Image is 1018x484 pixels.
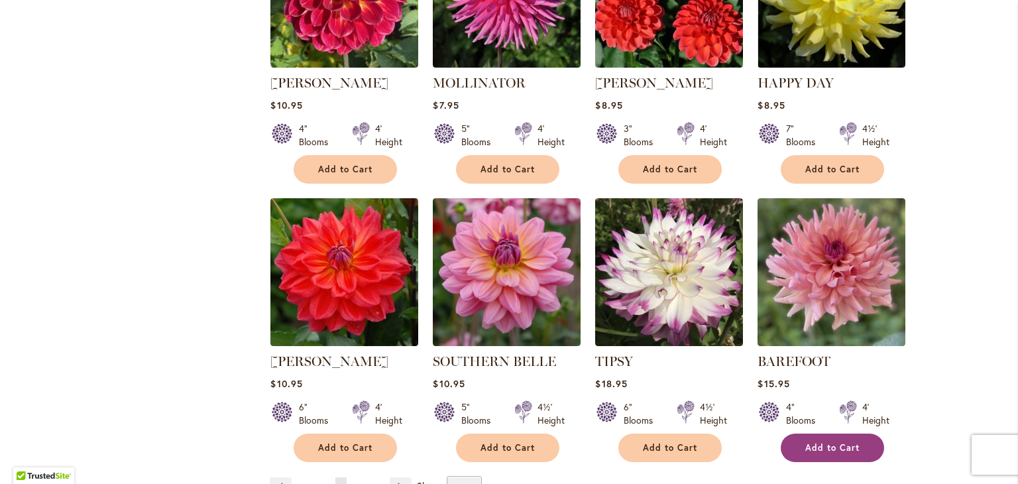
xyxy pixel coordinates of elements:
[461,122,498,149] div: 5" Blooms
[318,442,372,454] span: Add to Cart
[786,122,823,149] div: 7" Blooms
[456,434,559,462] button: Add to Cart
[481,442,535,454] span: Add to Cart
[318,164,372,175] span: Add to Cart
[595,75,713,91] a: [PERSON_NAME]
[700,400,727,427] div: 4½' Height
[624,122,661,149] div: 3" Blooms
[537,400,565,427] div: 4½' Height
[758,353,830,369] a: BAREFOOT
[270,58,418,70] a: Matty Boo
[294,434,397,462] button: Add to Cart
[294,155,397,184] button: Add to Cart
[433,336,581,349] a: SOUTHERN BELLE
[862,400,889,427] div: 4' Height
[758,198,905,346] img: BAREFOOT
[786,400,823,427] div: 4" Blooms
[270,75,388,91] a: [PERSON_NAME]
[781,434,884,462] button: Add to Cart
[595,198,743,346] img: TIPSY
[10,437,47,474] iframe: Launch Accessibility Center
[700,122,727,149] div: 4' Height
[624,400,661,427] div: 6" Blooms
[299,122,336,149] div: 4" Blooms
[433,353,556,369] a: SOUTHERN BELLE
[461,400,498,427] div: 5" Blooms
[299,400,336,427] div: 6" Blooms
[758,99,785,111] span: $8.95
[618,155,722,184] button: Add to Cart
[758,58,905,70] a: HAPPY DAY
[537,122,565,149] div: 4' Height
[862,122,889,149] div: 4½' Height
[595,336,743,349] a: TIPSY
[595,58,743,70] a: BENJAMIN MATTHEW
[433,377,465,390] span: $10.95
[595,99,622,111] span: $8.95
[758,377,789,390] span: $15.95
[758,75,834,91] a: HAPPY DAY
[805,442,860,454] span: Add to Cart
[433,99,459,111] span: $7.95
[433,75,526,91] a: MOLLINATOR
[643,442,697,454] span: Add to Cart
[270,198,418,346] img: COOPER BLAINE
[643,164,697,175] span: Add to Cart
[595,353,633,369] a: TIPSY
[758,336,905,349] a: BAREFOOT
[270,99,302,111] span: $10.95
[270,353,388,369] a: [PERSON_NAME]
[270,336,418,349] a: COOPER BLAINE
[781,155,884,184] button: Add to Cart
[805,164,860,175] span: Add to Cart
[618,434,722,462] button: Add to Cart
[375,122,402,149] div: 4' Height
[375,400,402,427] div: 4' Height
[595,377,627,390] span: $18.95
[433,58,581,70] a: MOLLINATOR
[481,164,535,175] span: Add to Cart
[270,377,302,390] span: $10.95
[456,155,559,184] button: Add to Cart
[433,198,581,346] img: SOUTHERN BELLE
